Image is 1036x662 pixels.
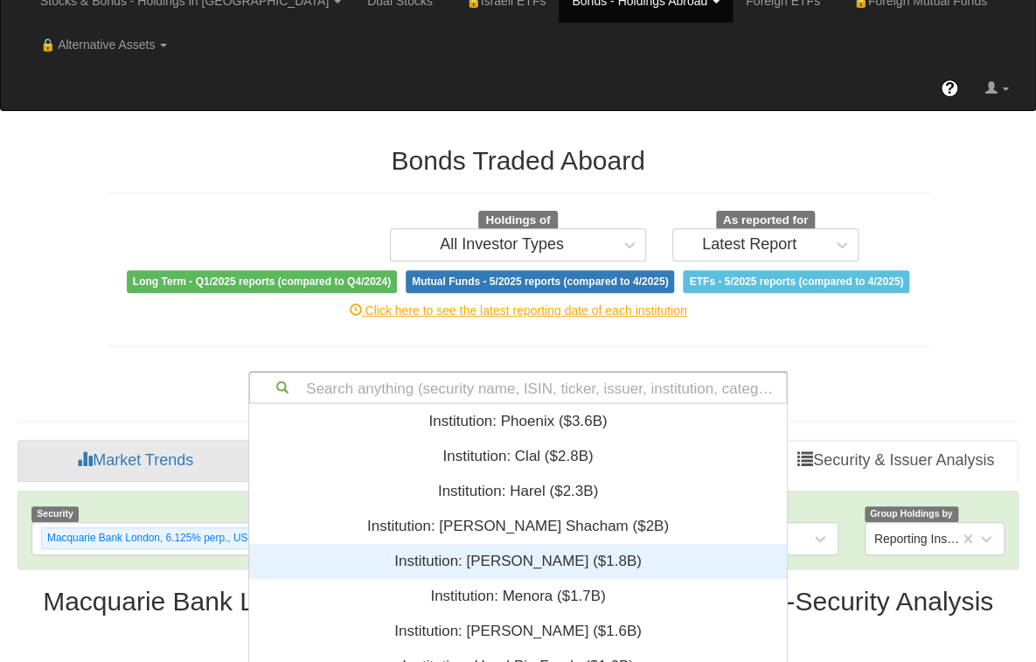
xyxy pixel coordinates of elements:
[716,211,816,230] span: As reported for
[406,270,674,293] span: Mutual Funds - 5/2025 reports (compared to 4/2025)
[108,146,929,175] h2: Bonds Traded Aboard
[249,509,787,544] div: Institution: ‎[PERSON_NAME] Shacham ‎($2B)‏
[27,23,180,66] a: 🔒 Alternative Assets
[702,236,796,254] div: Latest Report
[440,236,564,254] div: All Investor Types
[250,373,786,402] div: Search anything (security name, ISIN, ticker, issuer, institution, category)...
[249,614,787,649] div: Institution: ‎[PERSON_NAME] ‎($1.6B)‏
[94,302,942,319] div: Click here to see the latest reporting date of each institution
[249,544,787,579] div: Institution: ‎[PERSON_NAME] ‎($1.8B)‏
[31,506,79,521] span: Security
[249,404,787,439] div: Institution: ‎Phoenix ‎($3.6B)‏
[249,474,787,509] div: Institution: ‎Harel ‎($2.3B)‏
[478,211,557,230] span: Holdings of
[865,506,958,521] span: Group Holdings by
[17,440,253,482] a: Market Trends
[773,440,1019,482] a: Security & Issuer Analysis
[17,587,1019,616] h2: Macquarie Bank London, 6.125% perp., USD | USQ568A9SP31 - Security Analysis
[945,80,955,97] span: ?
[17,642,1019,659] div: No holdings in Latest
[249,439,787,474] div: Institution: ‎Clal ‎($2.8B)‏
[874,530,962,547] div: Reporting Institutions
[42,528,344,548] div: Macquarie Bank London, 6.125% perp., USD | USQ568A9SP31
[127,270,397,293] span: Long Term - Q1/2025 reports (compared to Q4/2024)
[249,579,787,614] div: Institution: ‎Menora ‎($1.7B)‏
[928,66,971,110] a: ?
[683,270,909,293] span: ETFs - 5/2025 reports (compared to 4/2025)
